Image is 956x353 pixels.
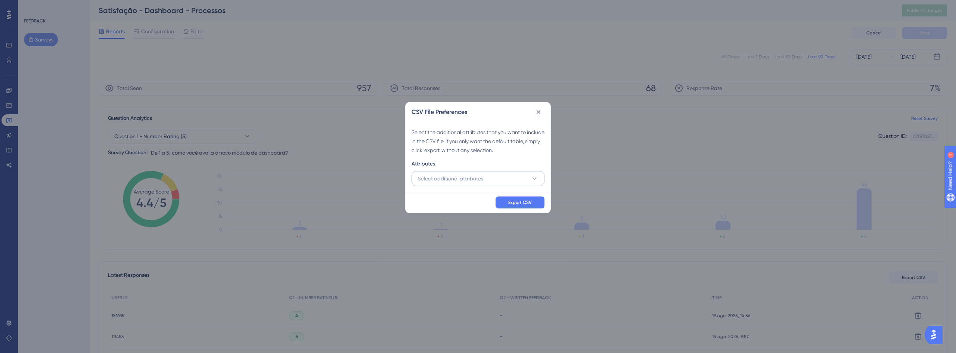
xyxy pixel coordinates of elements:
[412,108,467,117] h2: CSV File Preferences
[412,159,435,168] span: Attributes
[508,199,532,205] span: Export CSV
[52,4,54,10] div: 1
[418,174,483,183] span: Select additional attributes
[18,2,47,11] span: Need Help?
[412,128,544,155] div: Select the additional attributes that you want to include in the CSV file. If you only want the d...
[925,323,947,346] iframe: UserGuiding AI Assistant Launcher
